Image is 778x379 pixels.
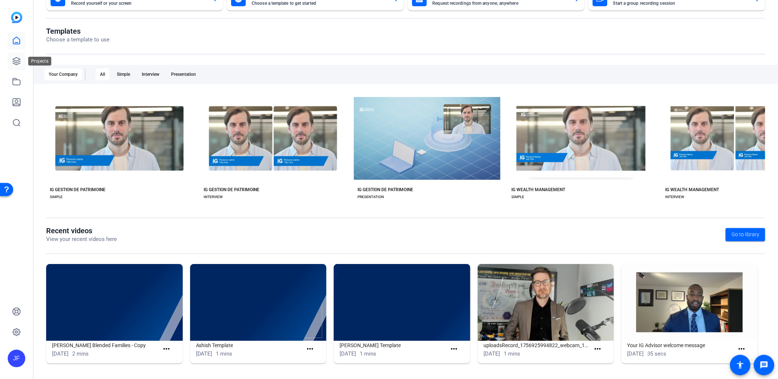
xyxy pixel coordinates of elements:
div: SIMPLE [50,194,63,200]
span: [DATE] [340,350,356,357]
img: blue-gradient.svg [11,12,22,23]
img: Christine Van Cauwenberghe Blended Families - Copy [46,264,183,341]
mat-icon: more_horiz [593,345,603,354]
h1: Recent videos [46,226,117,235]
mat-icon: more_horiz [162,345,171,354]
mat-icon: accessibility [736,361,745,369]
div: Simple [112,68,134,80]
img: Pierre Benoit Template [334,264,470,341]
div: IG GESTION DE PATRIMOINE [204,187,259,193]
h1: Ashish Template [196,341,303,350]
span: Go to library [731,231,759,238]
mat-card-subtitle: Request recordings from anyone, anywhere [433,1,568,5]
div: IG GESTION DE PATRIMOINE [357,187,413,193]
div: Projects [28,57,51,66]
span: 1 mins [504,350,520,357]
h1: Your IG Advisor welcome message [627,341,734,350]
p: Choose a template to use [46,36,110,44]
span: [DATE] [196,350,212,357]
mat-icon: more_horiz [305,345,315,354]
mat-card-subtitle: Choose a template to get started [252,1,388,5]
mat-icon: more_horiz [737,345,746,354]
mat-icon: more_horiz [449,345,459,354]
h1: [PERSON_NAME] Template [340,341,447,350]
span: [DATE] [484,350,500,357]
mat-card-subtitle: Start a group recording session [613,1,749,5]
mat-card-subtitle: Record yourself or your screen [71,1,207,5]
img: Ashish Template [190,264,327,341]
div: All [96,68,110,80]
p: View your recent videos here [46,235,117,244]
span: 35 secs [647,350,666,357]
h1: uploadsRecord_1756925994822_webcam_1af822fe-df8f-47b3-a063-90949d06ba92_2fe6c7a2-4fcd-44fe-ac13-6... [484,341,590,350]
span: 2 mins [72,350,89,357]
h1: [PERSON_NAME] Blended Families - Copy [52,341,159,350]
mat-icon: message [760,361,768,369]
div: Your Company [44,68,82,80]
span: [DATE] [627,350,644,357]
div: IG GESTION DE PATRIMOINE [50,187,105,193]
h1: Templates [46,27,110,36]
div: Presentation [167,68,200,80]
img: uploadsRecord_1756925994822_webcam_1af822fe-df8f-47b3-a063-90949d06ba92_2fe6c7a2-4fcd-44fe-ac13-6... [478,264,614,341]
div: INTERVIEW [665,194,684,200]
div: SIMPLE [511,194,524,200]
img: Your IG Advisor welcome message [621,264,758,341]
div: IG WEALTH MANAGEMENT [511,187,565,193]
div: IG WEALTH MANAGEMENT [665,187,719,193]
a: Go to library [726,228,765,241]
div: PRESENTATION [357,194,384,200]
span: 1 mins [216,350,233,357]
div: JF [8,350,25,367]
div: INTERVIEW [204,194,223,200]
div: Interview [137,68,164,80]
span: 1 mins [360,350,376,357]
span: [DATE] [52,350,68,357]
